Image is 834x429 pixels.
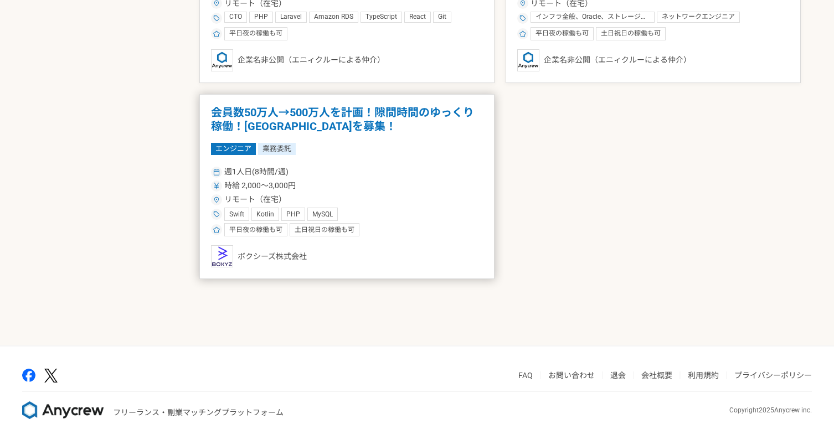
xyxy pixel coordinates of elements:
img: ico_star-c4f7eedc.svg [213,226,220,233]
div: ボクシーズ株式会社 [211,245,483,267]
img: logo_t_p__Small_.jpg [211,245,233,267]
span: エンジニア [211,143,256,155]
span: 時給 2,000〜3,000円 [224,180,296,192]
a: 利用規約 [688,371,719,380]
img: ico_star-c4f7eedc.svg [519,30,526,37]
img: facebook-2adfd474.png [22,369,35,382]
span: インフラ全般、Oracle、ストレージ、ミドルウェア多数、監視、運用 [536,13,650,22]
span: Laravel [280,13,302,22]
p: フリーランス・副業マッチングプラットフォーム [113,407,284,418]
span: PHP [254,13,268,22]
div: 平日夜の稼働も可 [224,27,287,40]
img: logo_text_blue_01.png [211,49,233,71]
span: React [409,13,426,22]
a: 退会 [610,371,626,380]
img: 8DqYSo04kwAAAAASUVORK5CYII= [22,401,104,419]
div: 平日夜の稼働も可 [531,27,594,40]
div: 企業名非公開（エニィクルーによる仲介） [517,49,789,71]
img: ico_tag-f97210f0.svg [213,211,220,218]
span: Git [438,13,446,22]
img: ico_calendar-4541a85f.svg [213,169,220,175]
a: お問い合わせ [548,371,595,380]
img: ico_location_pin-352ac629.svg [213,197,220,203]
span: MySQL [312,210,333,219]
div: 土日祝日の稼働も可 [290,223,359,236]
img: ico_tag-f97210f0.svg [213,15,220,22]
div: 平日夜の稼働も可 [224,223,287,236]
div: 土日祝日の稼働も可 [596,27,666,40]
span: 業務委託 [258,143,296,155]
img: ico_tag-f97210f0.svg [519,15,526,22]
span: Kotlin [256,210,274,219]
img: logo_text_blue_01.png [517,49,539,71]
span: TypeScript [365,13,397,22]
span: 週1人日(8時間/週) [224,166,289,178]
span: ネットワークエンジニア [662,13,735,22]
span: Amazon RDS [314,13,353,22]
a: FAQ [518,371,533,380]
p: Copyright 2025 Anycrew inc. [729,405,812,415]
img: ico_star-c4f7eedc.svg [213,30,220,37]
h1: 会員数50万人→500万人を計画！隙間時間のゆっくり稼働！[GEOGRAPHIC_DATA]を募集！ [211,106,483,134]
div: 企業名非公開（エニィクルーによる仲介） [211,49,483,71]
img: ico_currency_yen-76ea2c4c.svg [213,183,220,189]
a: プライバシーポリシー [734,371,812,380]
span: CTO [229,13,242,22]
span: PHP [286,210,300,219]
a: 会社概要 [641,371,672,380]
span: Swift [229,210,244,219]
span: リモート（在宅） [224,194,286,205]
img: x-391a3a86.png [44,369,58,383]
